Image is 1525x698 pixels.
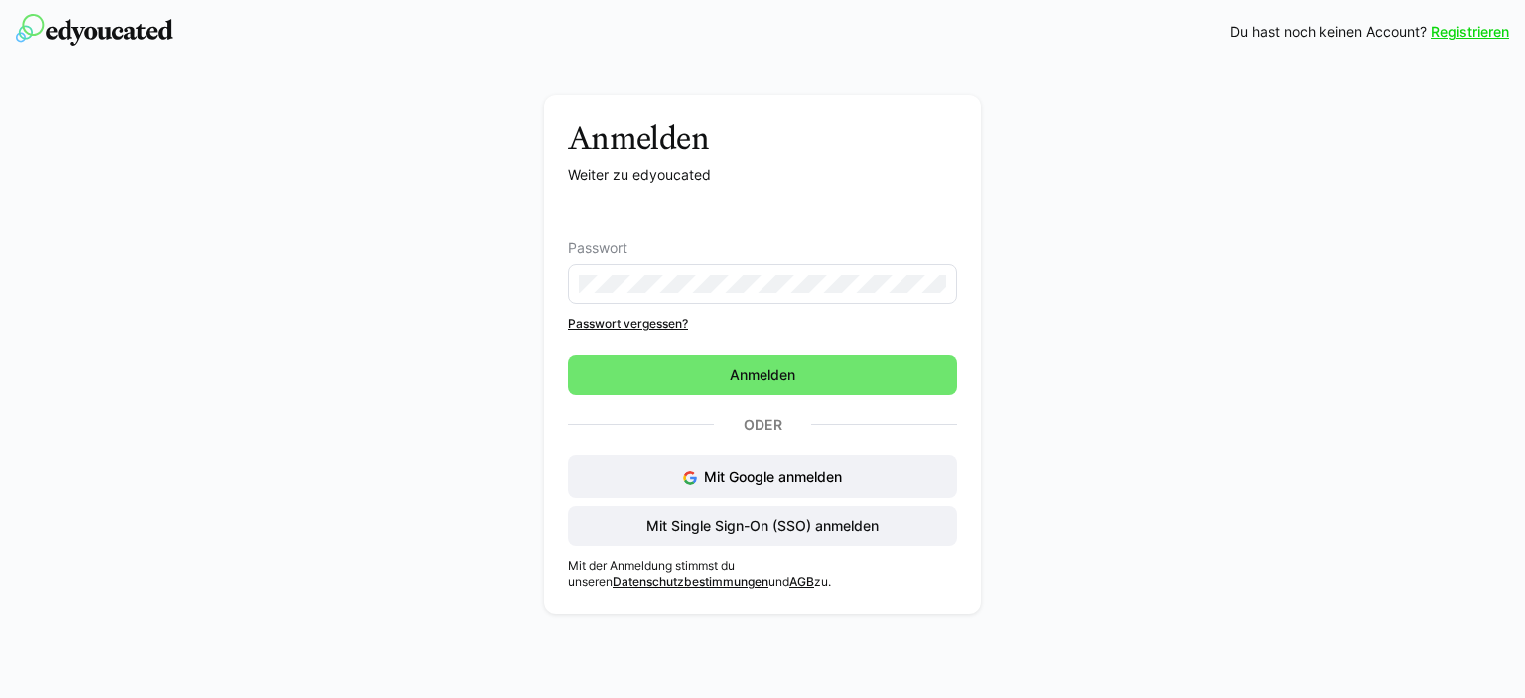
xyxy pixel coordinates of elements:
img: edyoucated [16,14,173,46]
p: Oder [714,411,811,439]
a: Passwort vergessen? [568,316,957,332]
p: Weiter zu edyoucated [568,165,957,185]
button: Anmelden [568,355,957,395]
span: Passwort [568,240,627,256]
span: Mit Google anmelden [704,468,842,485]
a: Registrieren [1431,22,1509,42]
a: AGB [789,574,814,589]
button: Mit Google anmelden [568,455,957,498]
span: Mit Single Sign-On (SSO) anmelden [643,516,882,536]
p: Mit der Anmeldung stimmst du unseren und zu. [568,558,957,590]
span: Anmelden [727,365,798,385]
span: Du hast noch keinen Account? [1230,22,1427,42]
a: Datenschutzbestimmungen [613,574,768,589]
button: Mit Single Sign-On (SSO) anmelden [568,506,957,546]
h3: Anmelden [568,119,957,157]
